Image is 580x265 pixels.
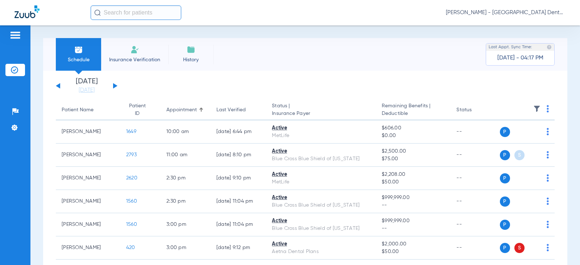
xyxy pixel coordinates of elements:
span: [DATE] - 04:17 PM [497,54,543,62]
span: Insurance Payer [272,110,370,117]
div: Blue Cross Blue Shield of [US_STATE] [272,202,370,209]
span: 2620 [126,175,137,181]
div: Active [272,194,370,202]
div: Patient Name [62,106,115,114]
img: group-dot-blue.svg [547,198,549,205]
td: 3:00 PM [161,236,211,260]
td: [DATE] 9:10 PM [211,167,266,190]
td: -- [451,120,500,144]
span: History [174,56,208,63]
span: P [500,196,510,207]
img: History [187,45,195,54]
span: P [500,243,510,253]
td: 3:00 PM [161,213,211,236]
span: $75.00 [382,155,445,163]
img: Schedule [74,45,83,54]
td: 10:00 AM [161,120,211,144]
a: [DATE] [65,87,108,94]
span: 1649 [126,129,136,134]
td: [PERSON_NAME] [56,213,120,236]
div: Patient ID [126,102,155,117]
span: Deductible [382,110,445,117]
div: Active [272,148,370,155]
img: filter.svg [533,105,540,112]
td: [PERSON_NAME] [56,190,120,213]
span: P [500,127,510,137]
li: [DATE] [65,78,108,94]
span: $50.00 [382,178,445,186]
div: Patient Name [62,106,94,114]
td: -- [451,190,500,213]
span: $999,999.00 [382,217,445,225]
td: [PERSON_NAME] [56,120,120,144]
div: Appointment [166,106,205,114]
td: [DATE] 9:12 PM [211,236,266,260]
th: Remaining Benefits | [376,100,451,120]
span: -- [382,225,445,232]
img: group-dot-blue.svg [547,105,549,112]
span: Insurance Verification [107,56,163,63]
img: Zuub Logo [14,5,40,18]
td: [DATE] 8:10 PM [211,144,266,167]
span: $50.00 [382,248,445,256]
div: Last Verified [216,106,260,114]
div: Active [272,124,370,132]
span: $2,500.00 [382,148,445,155]
img: group-dot-blue.svg [547,151,549,158]
div: Blue Cross Blue Shield of [US_STATE] [272,225,370,232]
td: -- [451,236,500,260]
div: Patient ID [126,102,148,117]
div: Active [272,171,370,178]
img: group-dot-blue.svg [547,244,549,251]
td: -- [451,213,500,236]
div: Aetna Dental Plans [272,248,370,256]
span: $2,208.00 [382,171,445,178]
span: Schedule [61,56,96,63]
div: MetLife [272,178,370,186]
img: last sync help info [547,45,552,50]
img: group-dot-blue.svg [547,221,549,228]
th: Status | [266,100,376,120]
img: group-dot-blue.svg [547,128,549,135]
span: P [500,173,510,183]
td: 2:30 PM [161,190,211,213]
input: Search for patients [91,5,181,20]
span: S [514,243,525,253]
img: Manual Insurance Verification [130,45,139,54]
div: Active [272,240,370,248]
td: [DATE] 11:04 PM [211,213,266,236]
span: [PERSON_NAME] - [GEOGRAPHIC_DATA] Dental Care [446,9,565,16]
div: Appointment [166,106,197,114]
span: S [514,150,525,160]
td: 11:00 AM [161,144,211,167]
span: $2,000.00 [382,240,445,248]
img: hamburger-icon [9,31,21,40]
div: Last Verified [216,106,246,114]
span: 2793 [126,152,137,157]
img: group-dot-blue.svg [547,174,549,182]
span: $999,999.00 [382,194,445,202]
th: Status [451,100,500,120]
td: [PERSON_NAME] [56,144,120,167]
td: [DATE] 6:44 PM [211,120,266,144]
td: [PERSON_NAME] [56,167,120,190]
span: 1560 [126,222,137,227]
td: [PERSON_NAME] [56,236,120,260]
img: Search Icon [94,9,101,16]
div: MetLife [272,132,370,140]
div: Active [272,217,370,225]
span: $0.00 [382,132,445,140]
div: Blue Cross Blue Shield of [US_STATE] [272,155,370,163]
td: -- [451,167,500,190]
td: 2:30 PM [161,167,211,190]
span: P [500,150,510,160]
td: -- [451,144,500,167]
span: $606.00 [382,124,445,132]
span: -- [382,202,445,209]
span: Last Appt. Sync Time: [489,44,532,51]
td: [DATE] 11:04 PM [211,190,266,213]
span: 1560 [126,199,137,204]
span: P [500,220,510,230]
span: 420 [126,245,135,250]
